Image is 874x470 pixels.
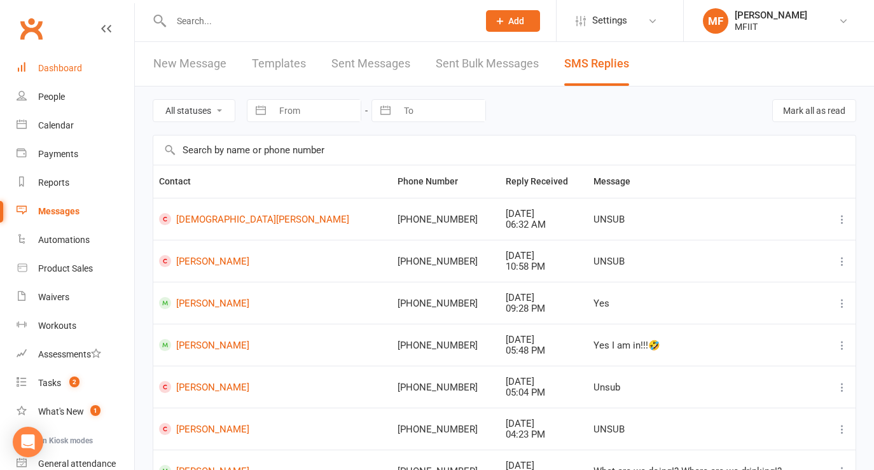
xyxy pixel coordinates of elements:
[398,382,494,393] div: [PHONE_NUMBER]
[506,303,581,314] div: 09:28 PM
[13,427,43,457] div: Open Intercom Messenger
[398,256,494,267] div: [PHONE_NUMBER]
[159,297,386,309] a: [PERSON_NAME]
[593,340,819,351] div: Yes I am in!!!🤣
[398,340,494,351] div: [PHONE_NUMBER]
[506,387,581,398] div: 05:04 PM
[17,340,134,369] a: Assessments
[17,197,134,226] a: Messages
[17,83,134,111] a: People
[398,214,494,225] div: [PHONE_NUMBER]
[38,459,116,469] div: General attendance
[153,135,856,165] input: Search by name or phone number
[436,42,539,86] a: Sent Bulk Messages
[735,21,807,32] div: MFIIT
[17,397,134,426] a: What's New1
[159,423,386,435] a: [PERSON_NAME]
[593,424,819,435] div: UNSUB
[38,92,65,102] div: People
[38,177,69,188] div: Reports
[17,169,134,197] a: Reports
[735,10,807,21] div: [PERSON_NAME]
[38,206,80,216] div: Messages
[38,321,76,331] div: Workouts
[506,251,581,261] div: [DATE]
[506,345,581,356] div: 05:48 PM
[38,263,93,273] div: Product Sales
[331,42,410,86] a: Sent Messages
[17,369,134,397] a: Tasks 2
[153,165,392,198] th: Contact
[159,255,386,267] a: [PERSON_NAME]
[15,13,47,45] a: Clubworx
[593,214,819,225] div: UNSUB
[17,254,134,283] a: Product Sales
[17,226,134,254] a: Automations
[159,381,386,393] a: [PERSON_NAME]
[159,213,386,225] a: [DEMOGRAPHIC_DATA][PERSON_NAME]
[17,140,134,169] a: Payments
[588,165,824,198] th: Message
[38,63,82,73] div: Dashboard
[69,377,80,387] span: 2
[593,256,819,267] div: UNSUB
[38,292,69,302] div: Waivers
[564,42,629,86] a: SMS Replies
[272,100,361,121] input: From
[506,377,581,387] div: [DATE]
[38,349,101,359] div: Assessments
[506,429,581,440] div: 04:23 PM
[38,378,61,388] div: Tasks
[38,120,74,130] div: Calendar
[592,6,627,35] span: Settings
[703,8,728,34] div: MF
[398,298,494,309] div: [PHONE_NUMBER]
[38,149,78,159] div: Payments
[506,261,581,272] div: 10:58 PM
[398,424,494,435] div: [PHONE_NUMBER]
[17,312,134,340] a: Workouts
[90,405,101,416] span: 1
[506,219,581,230] div: 06:32 AM
[486,10,540,32] button: Add
[38,406,84,417] div: What's New
[593,298,819,309] div: Yes
[772,99,856,122] button: Mark all as read
[38,235,90,245] div: Automations
[392,165,500,198] th: Phone Number
[593,382,819,393] div: Unsub
[159,339,386,351] a: [PERSON_NAME]
[506,209,581,219] div: [DATE]
[506,293,581,303] div: [DATE]
[500,165,587,198] th: Reply Received
[508,16,524,26] span: Add
[17,54,134,83] a: Dashboard
[397,100,485,121] input: To
[17,283,134,312] a: Waivers
[167,12,469,30] input: Search...
[17,111,134,140] a: Calendar
[506,335,581,345] div: [DATE]
[252,42,306,86] a: Templates
[153,42,226,86] a: New Message
[506,418,581,429] div: [DATE]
